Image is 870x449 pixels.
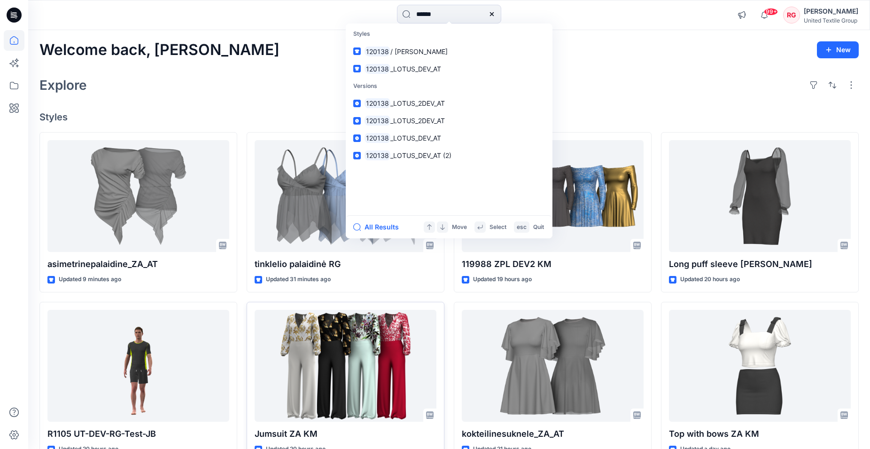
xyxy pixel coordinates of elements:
h4: Styles [39,111,859,123]
p: 119988 ZPL DEV2 KM [462,258,644,271]
p: kokteilinesuknele_ZA_AT [462,427,644,441]
p: asimetrinepalaidine_ZA_AT [47,258,229,271]
span: _LOTUS_DEV_AT (2) [390,151,451,159]
mark: 120138 [365,46,390,57]
p: Versions [348,78,551,95]
mark: 120138 [365,115,390,126]
a: kokteilinesuknele_ZA_AT [462,310,644,422]
a: Jumsuit ZA KM [255,310,436,422]
p: tinklelio palaidinė RG [255,258,436,271]
p: esc [517,222,527,232]
span: _LOTUS_2DEV_AT [390,99,445,107]
div: United Textile Group [804,17,858,24]
span: 99+ [764,8,778,16]
a: 120138_LOTUS_DEV_AT (2) [348,147,551,164]
p: Jumsuit ZA KM [255,427,436,441]
p: Updated 31 minutes ago [266,275,331,284]
button: New [817,41,859,58]
mark: 120138 [365,98,390,109]
a: R1105 UT-DEV-RG-Test-JB [47,310,229,422]
div: [PERSON_NAME] [804,6,858,17]
p: Long puff sleeve [PERSON_NAME] [669,258,851,271]
p: Styles [348,25,551,43]
a: Long puff sleeve rushing RG [669,140,851,252]
mark: 120138 [365,150,390,161]
h2: Explore [39,78,87,93]
a: 120138_LOTUS_2DEV_AT [348,112,551,129]
a: 120138_LOTUS_2DEV_AT [348,95,551,112]
span: / [PERSON_NAME] [390,47,448,55]
button: All Results [353,221,405,233]
p: R1105 UT-DEV-RG-Test-JB [47,427,229,441]
mark: 120138 [365,63,390,74]
a: Top with bows ZA KM [669,310,851,422]
mark: 120138 [365,133,390,143]
p: Move [452,222,467,232]
a: 119988 ZPL DEV2 KM [462,140,644,252]
p: Updated 20 hours ago [680,275,740,284]
span: _LOTUS_DEV_AT [390,65,441,73]
span: _LOTUS_DEV_AT [390,134,441,142]
span: _LOTUS_2DEV_AT [390,117,445,125]
p: Select [489,222,506,232]
h2: Welcome back, [PERSON_NAME] [39,41,280,59]
a: 120138_LOTUS_DEV_AT [348,129,551,147]
p: Quit [533,222,544,232]
a: 120138/ [PERSON_NAME] [348,43,551,60]
a: tinklelio palaidinė RG [255,140,436,252]
p: Top with bows ZA KM [669,427,851,441]
p: Updated 9 minutes ago [59,275,121,284]
a: 120138_LOTUS_DEV_AT [348,60,551,78]
div: RG [783,7,800,24]
a: asimetrinepalaidine_ZA_AT [47,140,229,252]
p: Updated 19 hours ago [473,275,532,284]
